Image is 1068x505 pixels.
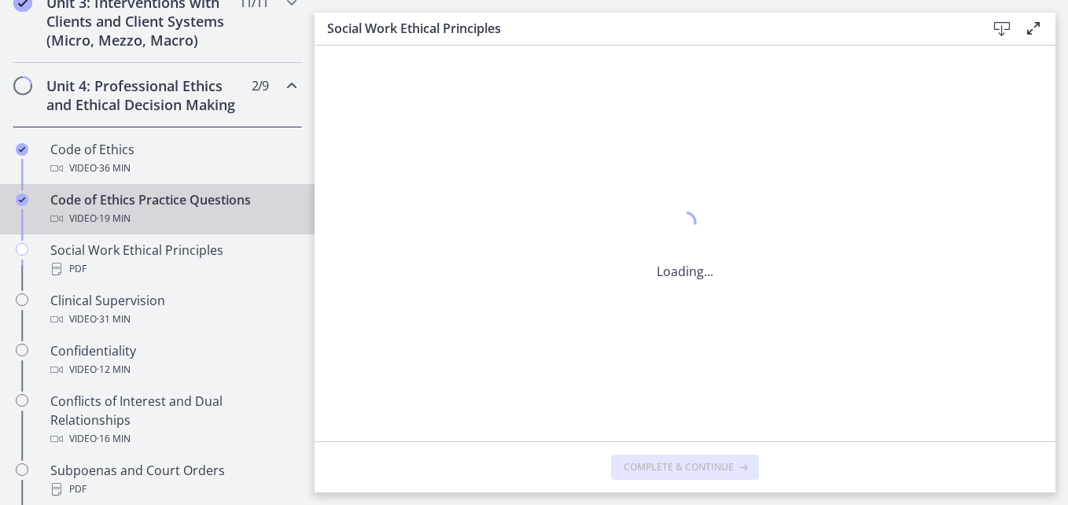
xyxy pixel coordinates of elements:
[97,209,131,228] span: · 19 min
[16,143,28,156] i: Completed
[50,209,296,228] div: Video
[50,241,296,278] div: Social Work Ethical Principles
[50,140,296,178] div: Code of Ethics
[50,341,296,379] div: Confidentiality
[50,291,296,329] div: Clinical Supervision
[327,19,961,38] h3: Social Work Ethical Principles
[50,159,296,178] div: Video
[624,461,734,474] span: Complete & continue
[97,159,131,178] span: · 36 min
[97,360,131,379] span: · 12 min
[252,76,268,95] span: 2 / 9
[97,310,131,329] span: · 31 min
[16,194,28,206] i: Completed
[657,262,713,281] p: Loading...
[50,461,296,499] div: Subpoenas and Court Orders
[657,207,713,243] div: 1
[50,190,296,228] div: Code of Ethics Practice Questions
[46,76,238,114] h2: Unit 4: Professional Ethics and Ethical Decision Making
[50,429,296,448] div: Video
[50,310,296,329] div: Video
[50,360,296,379] div: Video
[97,429,131,448] span: · 16 min
[611,455,759,480] button: Complete & continue
[50,392,296,448] div: Conflicts of Interest and Dual Relationships
[50,480,296,499] div: PDF
[50,260,296,278] div: PDF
